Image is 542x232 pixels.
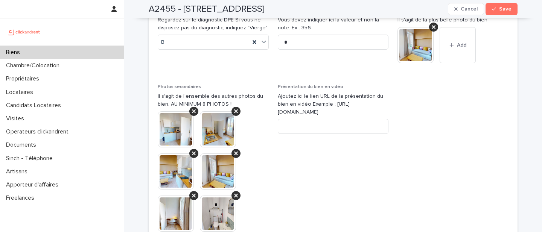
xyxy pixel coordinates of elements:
p: Sinch - Téléphone [3,155,59,162]
p: Visites [3,115,30,122]
p: Candidats Locataires [3,102,67,109]
p: Regardez sur le diagnostic DPE Si vous ne disposez pas du diagnostic, indiquez "Vierge" [158,16,269,32]
span: B [161,38,164,46]
button: Cancel [448,3,484,15]
p: Documents [3,141,42,149]
p: Freelances [3,194,40,202]
p: Artisans [3,168,33,175]
p: Chambre/Colocation [3,62,65,69]
p: Ajoutez ici le lien URL de la présentation du bien en vidéo Exemple : [URL][DOMAIN_NAME] [278,92,389,116]
span: Photos secondaires [158,85,201,89]
button: Add [440,27,476,63]
h2: A2455 - [STREET_ADDRESS] [149,4,265,15]
p: Propriétaires [3,75,45,82]
p: Locataires [3,89,39,96]
p: Il s'agit de l'ensemble des autres photos du bien. AU MINIMUM 8 PHOTOS !! [158,92,269,108]
p: Operateurs clickandrent [3,128,75,135]
span: Add [457,42,466,48]
span: Présentation du bien en vidéo [278,85,343,89]
span: Cancel [461,6,478,12]
p: Biens [3,49,26,56]
button: Save [486,3,518,15]
p: Il s'agit de la plus belle photo du bien [397,16,509,24]
img: UCB0brd3T0yccxBKYDjQ [6,24,43,39]
p: Vous devez indiquer ici la valeur et non la note. Ex : 356 [278,16,389,32]
span: Save [499,6,512,12]
p: Apporteur d'affaires [3,181,64,188]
